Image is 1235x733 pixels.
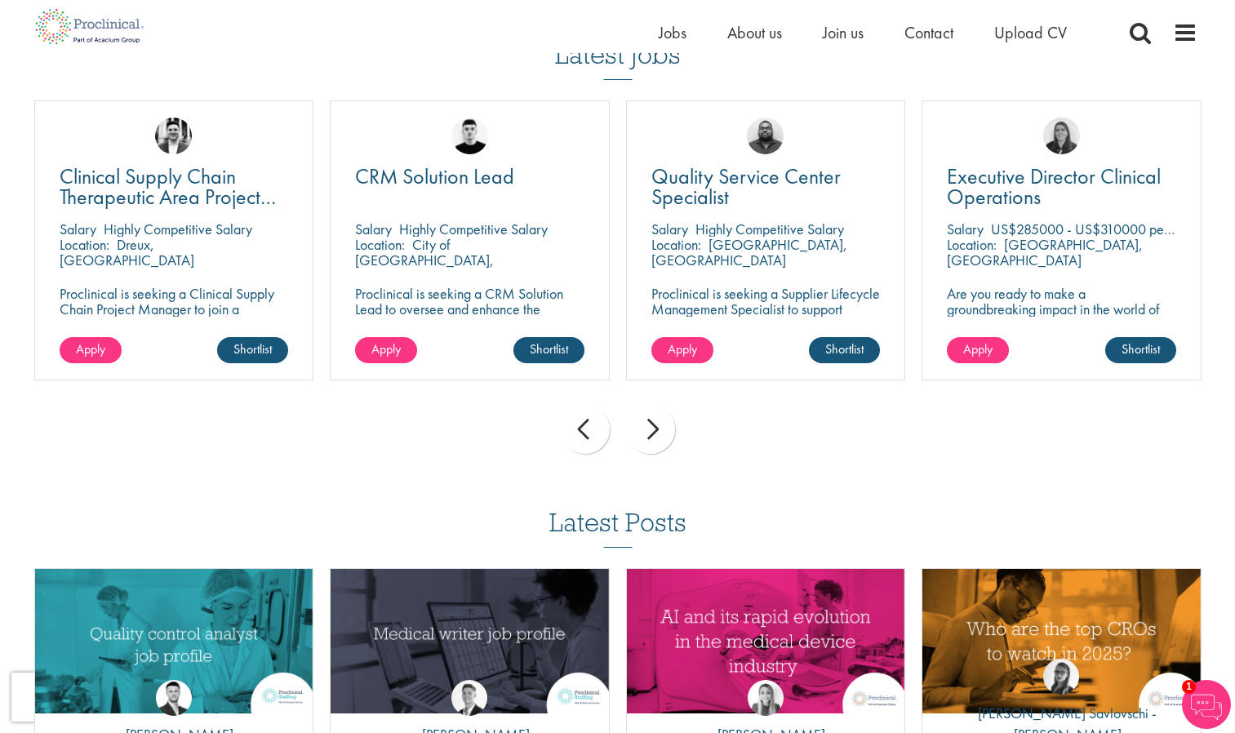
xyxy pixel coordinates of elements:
p: Dreux, [GEOGRAPHIC_DATA] [60,235,194,269]
div: next [626,405,675,454]
span: Apply [668,340,697,358]
span: Salary [651,220,688,238]
span: CRM Solution Lead [355,162,514,190]
p: Highly Competitive Salary [104,220,252,238]
p: Highly Competitive Salary [695,220,844,238]
p: [GEOGRAPHIC_DATA], [GEOGRAPHIC_DATA] [947,235,1143,269]
span: Location: [355,235,405,254]
p: Proclinical is seeking a CRM Solution Lead to oversee and enhance the Salesforce platform for EME... [355,286,584,348]
img: AI and Its Impact on the Medical Device Industry | Proclinical [627,569,905,713]
p: City of [GEOGRAPHIC_DATA], [GEOGRAPHIC_DATA] [355,235,494,285]
a: Apply [60,337,122,363]
p: Proclinical is seeking a Supplier Lifecycle Management Specialist to support global vendor change... [651,286,881,363]
a: Apply [651,337,713,363]
a: CRM Solution Lead [355,167,584,187]
p: [GEOGRAPHIC_DATA], [GEOGRAPHIC_DATA] [651,235,847,269]
span: Location: [60,235,109,254]
span: Location: [947,235,997,254]
img: Hannah Burke [748,680,784,716]
span: Quality Service Center Specialist [651,162,841,211]
h3: Latest Posts [549,509,686,548]
p: Proclinical is seeking a Clinical Supply Chain Project Manager to join a dynamic team dedicated t... [60,286,289,363]
img: Theodora Savlovschi - Wicks [1043,659,1079,695]
span: Location: [651,235,701,254]
img: George Watson [451,680,487,716]
a: Shortlist [1105,337,1176,363]
a: Join us [823,22,864,43]
p: Are you ready to make a groundbreaking impact in the world of biotechnology? Join a growing compa... [947,286,1176,363]
a: Link to a post [627,569,905,713]
a: Link to a post [331,569,609,713]
p: US$285000 - US$310000 per annum [991,220,1208,238]
a: Upload CV [994,22,1067,43]
img: Patrick Melody [451,118,488,154]
img: Ciara Noble [1043,118,1080,154]
a: Apply [355,337,417,363]
a: Shortlist [513,337,584,363]
div: prev [561,405,610,454]
span: Salary [947,220,984,238]
span: Executive Director Clinical Operations [947,162,1161,211]
a: About us [727,22,782,43]
a: Link to a post [35,569,313,713]
img: Ashley Bennett [747,118,784,154]
img: Joshua Godden [156,680,192,716]
a: Quality Service Center Specialist [651,167,881,207]
a: Executive Director Clinical Operations [947,167,1176,207]
a: Apply [947,337,1009,363]
a: Jobs [659,22,686,43]
img: Top 10 CROs 2025 | Proclinical [922,569,1201,713]
a: Link to a post [922,569,1201,713]
img: Chatbot [1182,680,1231,729]
span: 1 [1182,680,1196,694]
a: Contact [904,22,953,43]
iframe: reCAPTCHA [11,673,220,722]
p: Highly Competitive Salary [399,220,548,238]
img: Edward Little [155,118,192,154]
span: Salary [355,220,392,238]
span: Salary [60,220,96,238]
span: Apply [371,340,401,358]
img: Medical writer job profile [331,569,609,713]
a: Shortlist [809,337,880,363]
span: Apply [76,340,105,358]
a: Clinical Supply Chain Therapeutic Area Project Manager [60,167,289,207]
img: quality control analyst job profile [35,569,313,713]
a: Shortlist [217,337,288,363]
span: Apply [963,340,993,358]
span: Clinical Supply Chain Therapeutic Area Project Manager [60,162,276,231]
